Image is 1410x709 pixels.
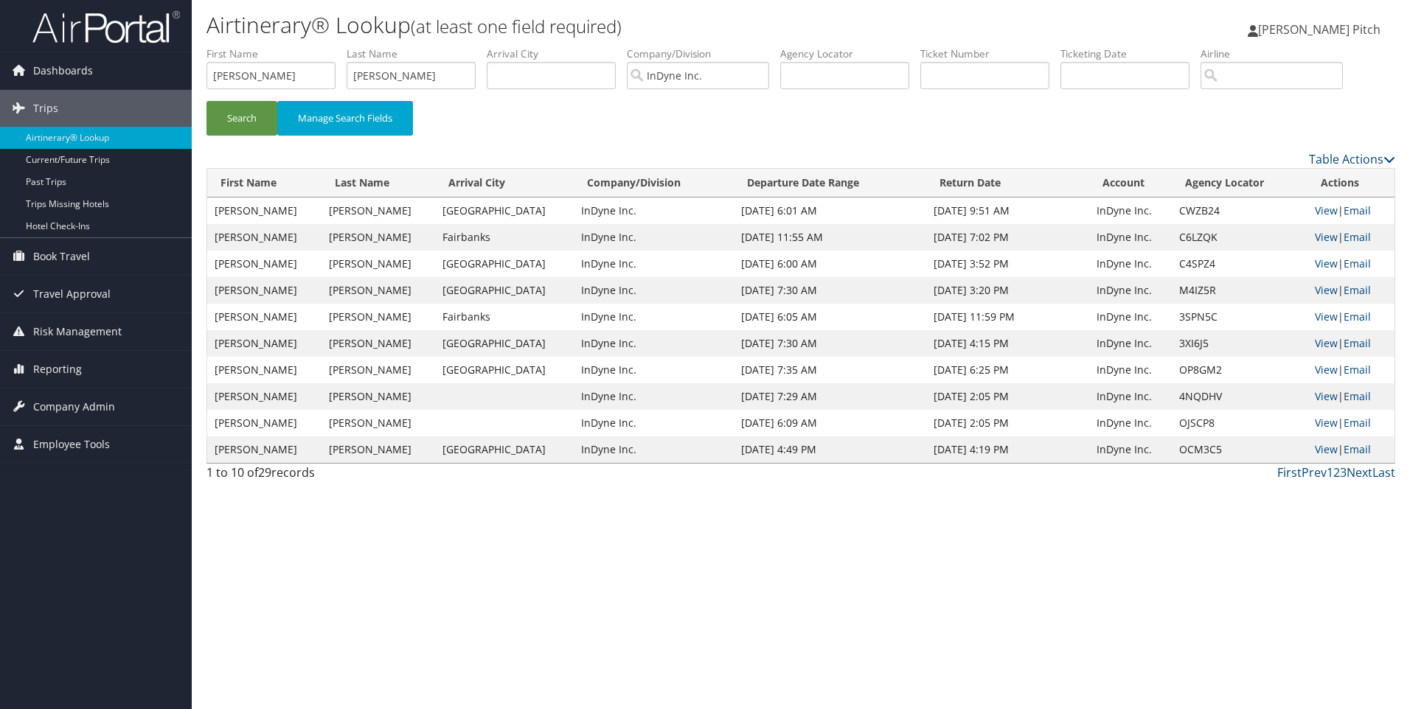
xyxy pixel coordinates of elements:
a: Email [1344,442,1371,456]
a: Next [1347,464,1372,481]
td: | [1307,410,1395,436]
td: InDyne Inc. [574,436,734,463]
td: | [1307,383,1395,410]
td: | [1307,251,1395,277]
td: [DATE] 4:49 PM [734,436,926,463]
td: [GEOGRAPHIC_DATA] [435,198,573,224]
button: Manage Search Fields [277,101,413,136]
td: [PERSON_NAME] [322,357,436,383]
td: [DATE] 11:55 AM [734,224,926,251]
span: Dashboards [33,52,93,89]
td: [DATE] 6:00 AM [734,251,926,277]
label: First Name [206,46,347,61]
td: 3SPN5C [1172,304,1307,330]
a: Email [1344,363,1371,377]
td: 3XI6J5 [1172,330,1307,357]
td: InDyne Inc. [1089,357,1171,383]
td: | [1307,224,1395,251]
td: InDyne Inc. [574,330,734,357]
td: [DATE] 4:15 PM [926,330,1089,357]
td: [PERSON_NAME] [322,330,436,357]
td: [DATE] 11:59 PM [926,304,1089,330]
label: Last Name [347,46,487,61]
a: View [1315,310,1338,324]
td: C4SPZ4 [1172,251,1307,277]
label: Agency Locator [780,46,920,61]
td: [PERSON_NAME] [207,198,322,224]
td: OCM3C5 [1172,436,1307,463]
td: Fairbanks [435,304,573,330]
button: Search [206,101,277,136]
th: Arrival City: activate to sort column ascending [435,169,573,198]
a: Prev [1302,464,1327,481]
td: [DATE] 2:05 PM [926,410,1089,436]
td: [PERSON_NAME] [207,330,322,357]
td: [PERSON_NAME] [322,410,436,436]
a: View [1315,363,1338,377]
a: View [1315,256,1338,270]
label: Ticket Number [920,46,1060,61]
td: InDyne Inc. [1089,436,1171,463]
label: Ticketing Date [1060,46,1201,61]
th: Account: activate to sort column ascending [1089,169,1171,198]
th: Return Date: activate to sort column ascending [926,169,1089,198]
span: [PERSON_NAME] Pitch [1258,21,1381,38]
td: InDyne Inc. [1089,383,1171,410]
th: Departure Date Range: activate to sort column ascending [734,169,926,198]
td: [DATE] 9:51 AM [926,198,1089,224]
td: [PERSON_NAME] [322,224,436,251]
td: [PERSON_NAME] [207,277,322,304]
td: [DATE] 7:30 AM [734,277,926,304]
a: Last [1372,464,1395,481]
th: First Name: activate to sort column ascending [207,169,322,198]
a: Email [1344,230,1371,244]
td: [DATE] 7:02 PM [926,224,1089,251]
td: [PERSON_NAME] [322,251,436,277]
td: InDyne Inc. [1089,410,1171,436]
td: [PERSON_NAME] [207,251,322,277]
a: 3 [1340,464,1347,481]
td: [DATE] 7:30 AM [734,330,926,357]
small: (at least one field required) [411,14,622,38]
a: Email [1344,310,1371,324]
td: InDyne Inc. [574,224,734,251]
td: [GEOGRAPHIC_DATA] [435,357,573,383]
td: [PERSON_NAME] [322,277,436,304]
td: InDyne Inc. [574,198,734,224]
td: OJSCP8 [1172,410,1307,436]
a: View [1315,442,1338,456]
td: InDyne Inc. [574,251,734,277]
a: View [1315,336,1338,350]
td: | [1307,357,1395,383]
td: | [1307,436,1395,463]
td: [PERSON_NAME] [322,198,436,224]
td: [GEOGRAPHIC_DATA] [435,330,573,357]
a: View [1315,389,1338,403]
td: [DATE] 6:01 AM [734,198,926,224]
a: Email [1344,336,1371,350]
td: CWZB24 [1172,198,1307,224]
td: InDyne Inc. [1089,198,1171,224]
label: Company/Division [627,46,780,61]
span: Travel Approval [33,276,111,312]
td: [DATE] 7:35 AM [734,357,926,383]
td: [PERSON_NAME] [207,436,322,463]
label: Airline [1201,46,1354,61]
a: 1 [1327,464,1333,481]
td: [PERSON_NAME] [322,436,436,463]
td: | [1307,277,1395,304]
td: [PERSON_NAME] [207,383,322,410]
a: View [1315,203,1338,217]
a: Email [1344,256,1371,270]
td: [PERSON_NAME] [322,304,436,330]
span: Trips [33,90,58,127]
td: [DATE] 3:52 PM [926,251,1089,277]
td: Fairbanks [435,224,573,251]
td: [DATE] 6:09 AM [734,410,926,436]
td: [GEOGRAPHIC_DATA] [435,436,573,463]
span: Company Admin [33,388,115,425]
td: [PERSON_NAME] [207,304,322,330]
td: [PERSON_NAME] [207,410,322,436]
td: [DATE] 2:05 PM [926,383,1089,410]
td: InDyne Inc. [574,357,734,383]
